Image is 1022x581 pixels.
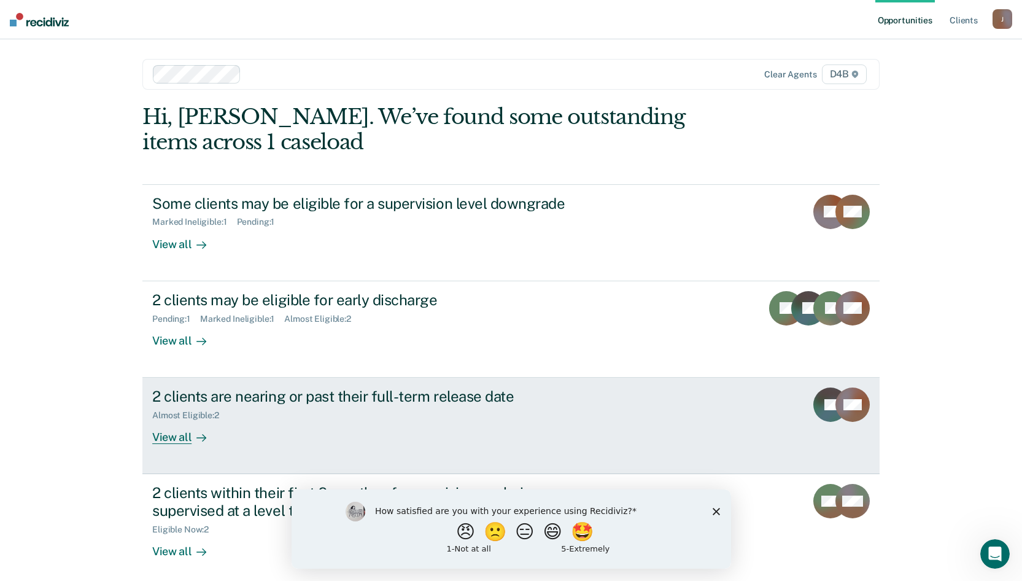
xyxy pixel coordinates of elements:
[25,171,221,192] p: How can we help?
[47,414,75,423] span: Home
[144,20,168,44] img: Profile image for Kim
[152,421,221,445] div: View all
[284,314,361,324] div: Almost Eligible : 2
[142,378,880,474] a: 2 clients are nearing or past their full-term release dateAlmost Eligible:2View all
[25,217,205,230] div: Send us a message
[25,87,221,171] p: Hi [EMAIL_ADDRESS][US_STATE][DOMAIN_NAME] 👋
[152,410,229,421] div: Almost Eligible : 2
[163,414,206,423] span: Messages
[152,314,200,324] div: Pending : 1
[152,324,221,348] div: View all
[10,13,69,26] img: Recidiviz
[12,207,233,241] div: Send us a message
[123,383,246,432] button: Messages
[152,217,236,227] div: Marked Ineligible : 1
[152,195,583,213] div: Some clients may be eligible for a supervision level downgrade
[152,535,221,559] div: View all
[292,489,731,569] iframe: Survey by Kim from Recidiviz
[142,104,732,155] div: Hi, [PERSON_NAME]. We’ve found some outstanding items across 1 caseload
[152,484,583,520] div: 2 clients within their first 6 months of supervision are being supervised at a level that does no...
[200,314,284,324] div: Marked Ineligible : 1
[152,227,221,251] div: View all
[822,64,867,84] span: D4B
[211,20,233,42] div: Close
[993,9,1012,29] button: J
[25,23,92,43] img: logo
[237,217,285,227] div: Pending : 1
[152,388,583,405] div: 2 clients are nearing or past their full-term release date
[980,539,1010,569] iframe: Intercom live chat
[142,184,880,281] a: Some clients may be eligible for a supervision level downgradeMarked Ineligible:1Pending:1View all
[764,69,816,80] div: Clear agents
[142,281,880,378] a: 2 clients may be eligible for early dischargePending:1Marked Ineligible:1Almost Eligible:2View all
[152,291,583,309] div: 2 clients may be eligible for early discharge
[167,20,192,44] img: Profile image for Rajan
[120,20,145,44] img: Profile image for Nora
[152,524,219,535] div: Eligible Now : 2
